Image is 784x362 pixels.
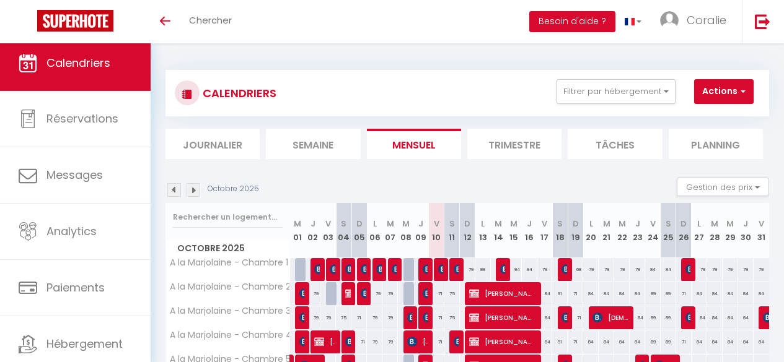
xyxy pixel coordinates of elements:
div: 79 [460,258,475,281]
span: [PERSON_NAME] [330,257,335,281]
th: 24 [645,203,661,258]
th: 20 [583,203,599,258]
abbr: V [542,218,547,230]
div: 71 [429,330,444,353]
span: Octobre 2025 [166,239,289,257]
div: 71 [568,282,583,305]
abbr: M [495,218,502,230]
div: 84 [583,282,599,305]
span: [PERSON_NAME] [407,306,412,329]
th: 25 [661,203,676,258]
abbr: M [387,218,394,230]
div: 84 [537,306,553,329]
div: 84 [738,282,754,305]
button: Actions [694,79,754,104]
div: 79 [305,306,320,329]
div: 84 [583,330,599,353]
div: 79 [320,306,336,329]
abbr: S [449,218,455,230]
th: 28 [707,203,723,258]
button: Gestion des prix [677,178,769,196]
th: 02 [305,203,320,258]
th: 07 [382,203,398,258]
span: Messages [46,167,103,183]
img: logout [755,14,770,29]
div: 84 [630,282,645,305]
div: 89 [645,306,661,329]
abbr: S [341,218,346,230]
div: 79 [367,306,382,329]
abbr: M [294,218,301,230]
abbr: V [434,218,439,230]
div: 84 [661,258,676,281]
div: 79 [630,258,645,281]
div: 84 [723,306,738,329]
div: 79 [537,258,553,281]
abbr: J [743,218,748,230]
abbr: D [573,218,579,230]
span: [PERSON_NAME] [685,306,690,329]
th: 31 [754,203,769,258]
span: Chercher [189,14,232,27]
div: 84 [707,282,723,305]
th: 11 [444,203,460,258]
div: 84 [723,330,738,353]
span: [PERSON_NAME] [345,330,350,353]
div: 84 [599,282,614,305]
span: [PERSON_NAME] [469,306,536,329]
div: 84 [614,330,630,353]
div: 89 [645,282,661,305]
th: 13 [475,203,491,258]
div: 84 [754,282,769,305]
th: 17 [537,203,553,258]
span: Paiements [46,280,105,295]
span: Coralie [687,12,726,28]
div: 71 [568,330,583,353]
button: Besoin d'aide ? [529,11,615,32]
span: [PERSON_NAME] [299,306,304,329]
div: 84 [723,282,738,305]
div: 84 [599,330,614,353]
abbr: M [402,218,410,230]
div: 75 [336,306,351,329]
span: Hébergement [46,336,123,351]
abbr: M [510,218,518,230]
th: 16 [522,203,537,258]
th: 22 [614,203,630,258]
div: 79 [583,258,599,281]
abbr: D [680,218,687,230]
div: 79 [707,258,723,281]
span: [PERSON_NAME] [469,282,536,305]
div: 89 [645,330,661,353]
span: Calendriers [46,55,110,71]
div: 84 [692,282,707,305]
div: 79 [692,258,707,281]
abbr: L [481,218,485,230]
input: Rechercher un logement... [173,206,283,228]
span: Réservations [46,111,118,126]
div: 68 [568,258,583,281]
th: 14 [491,203,506,258]
th: 03 [320,203,336,258]
abbr: J [635,218,640,230]
div: 91 [552,282,568,305]
img: ... [660,11,679,30]
th: 08 [398,203,413,258]
div: 89 [661,282,676,305]
img: Super Booking [37,10,113,32]
th: 01 [290,203,306,258]
abbr: L [589,218,593,230]
span: [PERSON_NAME] [685,257,690,281]
abbr: V [325,218,331,230]
div: 84 [630,306,645,329]
span: [PERSON_NAME] [407,330,428,353]
abbr: J [527,218,532,230]
div: 79 [614,258,630,281]
li: Trimestre [467,129,562,159]
th: 29 [723,203,738,258]
div: 79 [382,306,398,329]
div: 84 [537,330,553,353]
span: [PERSON_NAME] Dos [PERSON_NAME] [454,257,459,281]
div: 71 [676,330,692,353]
th: 10 [429,203,444,258]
